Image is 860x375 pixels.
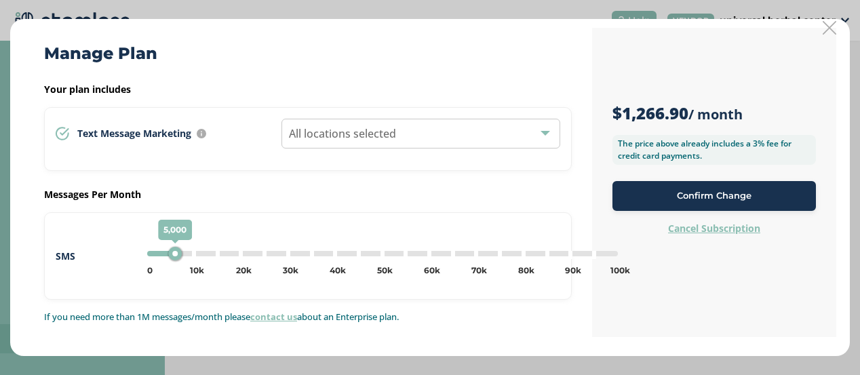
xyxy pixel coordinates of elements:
[147,264,153,277] div: 0
[158,220,192,240] span: 5,000
[250,311,297,323] a: contact us
[377,264,393,277] div: 50k
[668,222,760,235] label: Cancel Subscription
[190,264,204,277] div: 10k
[471,264,487,277] div: 70k
[56,249,131,263] label: SMS
[612,102,688,124] strong: $1,266.90
[518,264,534,277] div: 80k
[792,310,860,375] iframe: Chat Widget
[236,264,252,277] div: 20k
[197,129,206,138] img: icon-info-236977d2.svg
[44,41,157,66] h2: Manage Plan
[330,264,346,277] div: 40k
[612,102,816,124] h3: / month
[610,264,630,277] div: 100k
[289,126,396,141] span: All locations selected
[424,264,440,277] div: 60k
[44,311,572,324] p: If you need more than 1M messages/month please about an Enterprise plan.
[612,181,816,211] button: Confirm Change
[77,129,191,138] span: Text Message Marketing
[283,264,298,277] div: 30k
[44,187,572,201] label: Messages Per Month
[677,189,751,203] span: Confirm Change
[44,82,572,96] label: Your plan includes
[612,135,816,165] label: The price above already includes a 3% fee for credit card payments.
[565,264,581,277] div: 90k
